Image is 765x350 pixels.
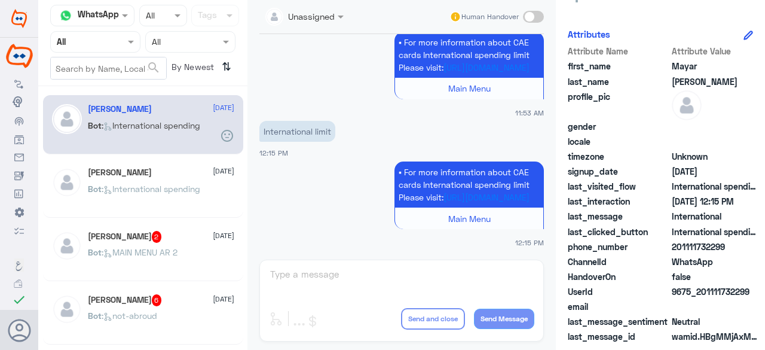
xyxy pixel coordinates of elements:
[672,210,758,223] span: International
[88,120,102,130] span: Bot
[394,162,544,208] p: 22/9/2025, 12:15 PM
[443,62,530,72] a: [URL][DOMAIN_NAME]
[259,121,335,142] p: 22/9/2025, 12:15 PM
[672,300,758,313] span: null
[568,90,669,118] span: profile_pic
[213,294,234,305] span: [DATE]
[88,311,102,321] span: Bot
[88,184,102,194] span: Bot
[672,285,758,298] span: 9675_201111732299
[51,57,166,79] input: Search by Name, Local etc…
[672,150,758,163] span: Unknown
[88,168,152,178] h5: Noha Atef
[88,294,162,306] h5: Tamer Farkouh
[672,255,758,268] span: 2
[474,309,534,329] button: Send Message
[568,241,669,253] span: phone_number
[568,285,669,298] span: UserId
[672,241,758,253] span: 201111732299
[52,231,82,261] img: defaultAdmin.png
[568,210,669,223] span: last_message
[672,60,758,72] span: Mayar
[213,102,234,113] span: [DATE]
[401,308,465,330] button: Send and close
[568,75,669,88] span: last_name
[568,300,669,313] span: email
[52,168,82,197] img: defaultAdmin.png
[568,60,669,72] span: first_name
[443,192,530,202] a: [URL][DOMAIN_NAME]
[448,214,491,224] span: Main Menu
[672,226,758,238] span: International spending
[222,57,231,77] i: ⇅
[568,270,669,283] span: HandoverOn
[672,180,758,193] span: International spending
[102,120,200,130] span: : International spending
[672,165,758,178] span: 2023-09-05T09:51:15.941Z
[146,58,161,78] button: search
[568,315,669,328] span: last_message_sentiment
[57,7,75,25] img: whatsapp.png
[146,60,161,75] span: search
[568,255,669,268] span: ChannelId
[448,83,491,93] span: Main Menu
[11,9,27,28] img: Widebot Logo
[672,270,758,283] span: false
[672,195,758,208] span: 2025-09-22T09:15:36.1916058Z
[568,29,610,39] h6: Attributes
[6,42,33,69] img: 118748111652893
[167,57,217,81] span: By Newest
[461,11,519,22] span: Human Handover
[102,311,157,321] span: : not-abroud
[568,135,669,148] span: locale
[672,90,702,120] img: defaultAdmin.png
[399,167,530,202] span: ▪ For more information about CAE cards International spending limit Please visit:
[672,75,758,88] span: Reda
[88,247,102,257] span: Bot
[672,45,758,57] span: Attribute Value
[672,330,758,343] span: wamid.HBgMMjAxMTExNzMyMjk5FQIAEhgUM0FGOTQ4MzNGRTM0MEE4ODlCNkUA
[152,231,162,243] span: 2
[52,104,82,134] img: defaultAdmin.png
[152,294,162,306] span: 6
[672,135,758,148] span: null
[515,238,544,248] span: 12:15 PM
[568,330,669,343] span: last_message_id
[568,195,669,208] span: last_interaction
[568,120,669,133] span: gender
[568,165,669,178] span: signup_date
[568,226,669,238] span: last_clicked_button
[8,319,30,342] button: Avatar
[515,108,544,118] span: 11:53 AM
[568,180,669,193] span: last_visited_flow
[102,247,178,257] span: : MAIN MENU AR 2
[568,150,669,163] span: timezone
[213,166,234,176] span: [DATE]
[12,293,26,307] i: check
[259,149,288,157] span: 12:15 PM
[88,104,152,114] h5: Mayar Reda
[88,231,162,243] h5: ابو البراء
[213,230,234,241] span: [DATE]
[394,32,544,78] p: 22/9/2025, 11:53 AM
[399,37,530,72] span: ▪ For more information about CAE cards International spending limit Please visit:
[52,294,82,324] img: defaultAdmin.png
[672,315,758,328] span: 0
[568,45,669,57] span: Attribute Name
[102,184,200,194] span: : International spending
[672,120,758,133] span: null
